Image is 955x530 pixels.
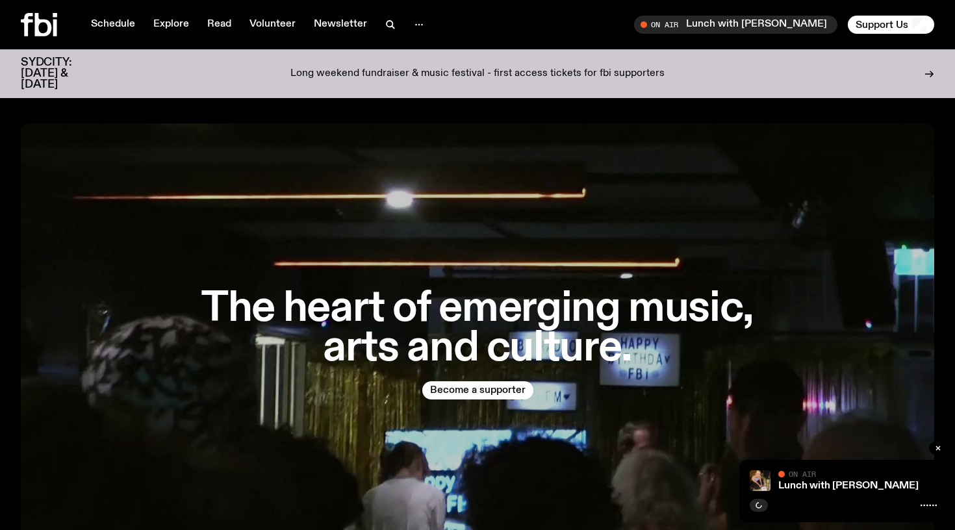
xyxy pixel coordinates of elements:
[199,16,239,34] a: Read
[242,16,303,34] a: Volunteer
[186,289,769,368] h1: The heart of emerging music, arts and culture.
[778,481,919,491] a: Lunch with [PERSON_NAME]
[422,381,533,399] button: Become a supporter
[290,68,665,80] p: Long weekend fundraiser & music festival - first access tickets for fbi supporters
[306,16,375,34] a: Newsletter
[21,57,104,90] h3: SYDCITY: [DATE] & [DATE]
[83,16,143,34] a: Schedule
[848,16,934,34] button: Support Us
[789,470,816,478] span: On Air
[146,16,197,34] a: Explore
[750,470,770,491] img: SLC lunch cover
[634,16,837,34] button: On AirLunch with [PERSON_NAME]
[856,19,908,31] span: Support Us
